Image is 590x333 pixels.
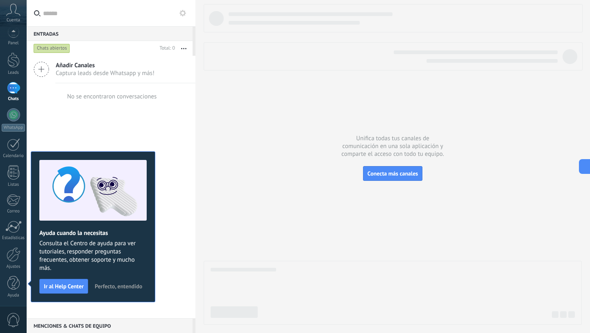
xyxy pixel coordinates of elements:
[7,18,20,23] span: Cuenta
[67,93,157,100] div: No se encontraron conversaciones
[27,26,193,41] div: Entradas
[56,69,154,77] span: Captura leads desde Whatsapp y más!
[157,44,175,52] div: Total: 0
[2,293,25,298] div: Ayuda
[27,318,193,333] div: Menciones & Chats de equipo
[95,283,142,289] span: Perfecto, entendido
[39,279,88,294] button: Ir al Help Center
[2,264,25,269] div: Ajustes
[2,70,25,75] div: Leads
[2,182,25,187] div: Listas
[91,280,146,292] button: Perfecto, entendido
[2,153,25,159] div: Calendario
[2,209,25,214] div: Correo
[2,124,25,132] div: WhatsApp
[39,239,147,272] span: Consulta el Centro de ayuda para ver tutoriales, responder preguntas frecuentes, obtener soporte ...
[2,41,25,46] div: Panel
[2,96,25,102] div: Chats
[56,62,154,69] span: Añadir Canales
[34,43,70,53] div: Chats abiertos
[368,170,418,177] span: Conecta más canales
[39,229,147,237] h2: Ayuda cuando la necesitas
[2,235,25,241] div: Estadísticas
[363,166,422,181] button: Conecta más canales
[44,283,84,289] span: Ir al Help Center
